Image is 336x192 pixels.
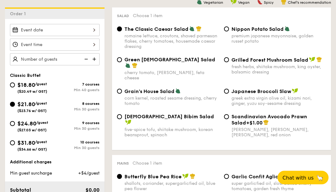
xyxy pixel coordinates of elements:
[10,12,28,17] span: Order 1
[124,96,219,106] div: corn kernel, roasted sesame dressing, cherry tomato
[292,88,298,94] img: icon-vegan.f8ff3823.svg
[133,13,162,19] span: Choose 1 item
[10,171,52,176] span: Min guest surcharge
[124,34,219,49] div: romaine lettuce, croutons, shaved parmesan flakes, cherry tomatoes, housemade caesar dressing
[316,57,322,63] img: icon-chef-hat.a58ddaea.svg
[124,89,175,95] span: Grain's House Salad
[224,89,229,94] input: Japanese Broccoli Slawgreek extra virgin olive oil, kizami nori, ginger, yuzu soy-sesame dressing
[224,27,229,32] input: Nippon Potato Saladpremium japanese mayonnaise, golden russet potato
[90,54,100,65] img: icon-add.58712e84.svg
[17,128,47,133] span: ($27.03 w/ GST)
[231,64,326,75] div: fresh herbs, shiitake mushroom, king oyster, balsamic dressing
[10,73,41,78] span: Classic Buffet
[190,174,195,179] img: icon-chef-hat.a58ddaea.svg
[117,115,122,119] input: [DEMOGRAPHIC_DATA] Bibim Saladfive-spice tofu, shiitake mushroom, korean beansprout, spinach
[10,141,15,146] input: $31.80/guest($34.66 w/ GST)10 coursesMin 30 guests
[117,174,122,179] input: Butterfly Blue Pea Riceshallots, coriander, supergarlicfied oil, blue pea flower
[278,171,329,185] button: Chat with us🦙
[10,83,15,88] input: $18.80/guest($20.49 w/ GST)7 coursesMin 40 guests
[284,26,290,32] img: icon-vegetarian.fe4039eb.svg
[17,109,47,113] span: ($23.76 w/ GST)
[117,14,129,18] span: Salad
[117,162,129,166] span: Mains
[264,1,273,5] span: Spicy
[10,102,15,107] input: $21.80/guest($23.76 w/ GST)8 coursesMin 30 guests
[231,96,326,106] div: greek extra virgin olive oil, kizami nori, ginger, yuzu soy-sesame dressing
[224,58,229,63] input: Grilled Forest Mushroom Saladfresh herbs, shiitake mushroom, king oyster, balsamic dressing
[224,174,229,179] input: Garlic Confit Aglio Oliosuper garlicfied oil, slow baked cherry tomatoes, garden fresh thyme
[55,82,100,87] div: 7 courses
[55,140,100,145] div: 10 courses
[125,120,131,125] img: icon-vegan.f8ff3823.svg
[124,57,215,63] span: Green [DEMOGRAPHIC_DATA] Salad
[231,34,326,44] div: premium japanese mayonnaise, golden russet potato
[17,148,47,152] span: ($34.66 w/ GST)
[231,174,290,180] span: Garlic Confit Aglio Olio
[55,102,100,106] div: 8 courses
[10,39,100,51] input: Event time
[124,127,219,138] div: five-spice tofu, shiitake mushroom, korean beansprout, spinach
[55,121,100,125] div: 9 courses
[17,140,35,147] span: $31.80
[10,159,100,166] div: Additional charges
[55,88,100,92] div: Min 40 guests
[36,121,48,125] span: /guest
[124,174,182,180] span: Butterfly Blue Pea Rice
[132,63,138,68] img: icon-chef-hat.a58ddaea.svg
[78,171,100,176] span: +$4/guest
[246,120,263,126] span: +$1.00
[117,27,122,32] input: The Classic Caesar Saladromaine lettuce, croutons, shaved parmesan flakes, cherry tomatoes, house...
[203,1,223,5] span: Vegetarian
[231,181,326,192] div: super garlicfied oil, slow baked cherry tomatoes, garden fresh thyme
[231,114,307,126] span: Scandinavian Avocado Prawn Salad
[17,90,47,94] span: ($20.49 w/ GST)
[55,127,100,131] div: Min 30 guests
[55,107,100,112] div: Min 30 guests
[17,82,35,89] span: $18.80
[231,89,291,95] span: Japanese Broccoli Slaw
[117,89,122,94] input: Grain's House Saladcorn kernel, roasted sesame dressing, cherry tomato
[133,161,162,166] span: Choose 1 item
[35,82,47,87] span: /guest
[124,70,219,81] div: cherry tomato, [PERSON_NAME], feta cheese
[231,26,284,32] span: Nippon Potato Salad
[231,57,308,63] span: Grilled Forest Mushroom Salad
[10,24,100,36] input: Event date
[224,115,229,119] input: Scandinavian Avocado Prawn Salad+$1.00[PERSON_NAME], [PERSON_NAME], [PERSON_NAME], red onion
[35,101,47,106] span: /guest
[175,88,181,94] img: icon-vegetarian.fe4039eb.svg
[125,63,131,68] img: icon-vegetarian.fe4039eb.svg
[17,101,35,108] span: $21.80
[35,140,47,144] span: /guest
[288,1,331,5] span: Chef's recommendation
[282,175,314,181] span: Chat with us
[124,181,219,192] div: shallots, coriander, supergarlicfied oil, blue pea flower
[55,146,100,150] div: Min 30 guests
[182,174,189,179] img: icon-vegan.f8ff3823.svg
[81,54,90,65] img: icon-reduce.1d2dbef1.svg
[10,121,15,126] input: $24.80/guest($27.03 w/ GST)9 coursesMin 30 guests
[189,26,195,32] img: icon-vegetarian.fe4039eb.svg
[316,174,324,181] span: 🦙
[117,58,122,63] input: Green [DEMOGRAPHIC_DATA] Saladcherry tomato, [PERSON_NAME], feta cheese
[17,120,36,127] span: $24.80
[124,114,214,120] span: [DEMOGRAPHIC_DATA] Bibim Salad
[238,1,250,5] span: Vegan
[196,26,202,32] img: icon-chef-hat.a58ddaea.svg
[124,26,189,32] span: The Classic Caesar Salad
[263,120,269,125] img: icon-chef-hat.a58ddaea.svg
[10,54,100,66] input: Number of guests
[309,57,315,63] img: icon-vegan.f8ff3823.svg
[231,127,326,138] div: [PERSON_NAME], [PERSON_NAME], [PERSON_NAME], red onion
